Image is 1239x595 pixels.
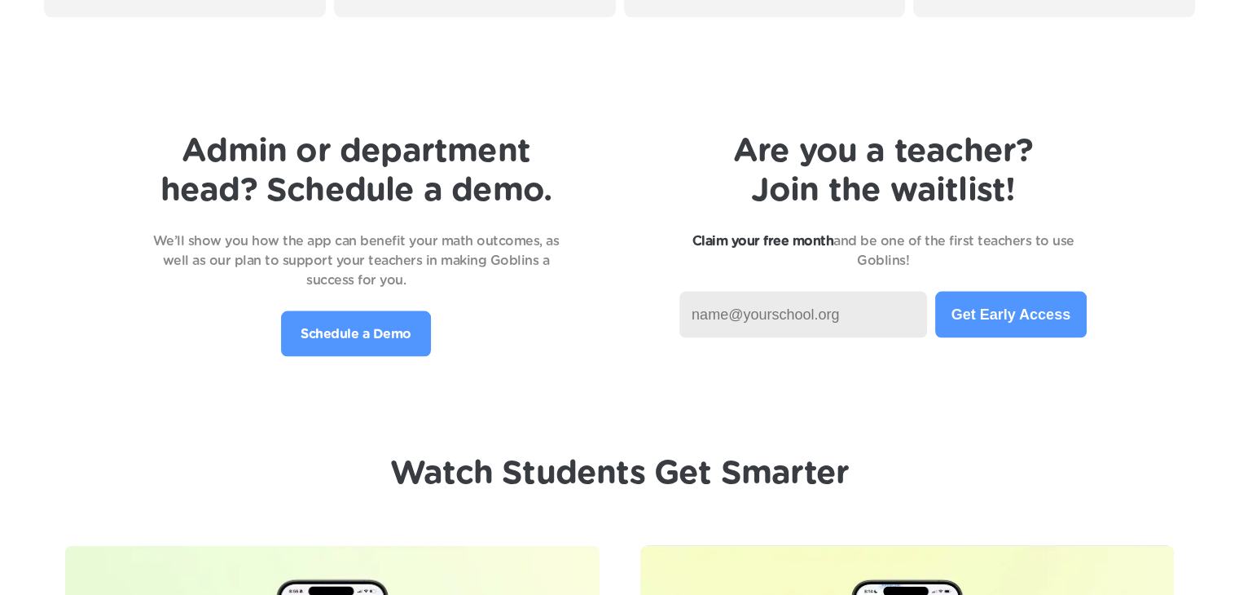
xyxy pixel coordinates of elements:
p: Schedule a Demo [301,324,411,344]
button: Get Early Access [935,292,1087,338]
p: We’ll show you how the app can benefit your math outcomes, as well as our plan to support your te... [152,231,560,290]
a: Schedule a Demo [281,311,431,357]
p: and be one of the first teachers to use Goblins! [679,231,1087,271]
h1: Are you a teacher? Join the waitlist! [679,132,1087,210]
h1: Watch Students Get Smarter [390,454,849,493]
h1: Admin or department head? Schedule a demo. [152,132,560,210]
input: name@yourschool.org [679,292,927,338]
strong: Claim your free month [692,235,834,248]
